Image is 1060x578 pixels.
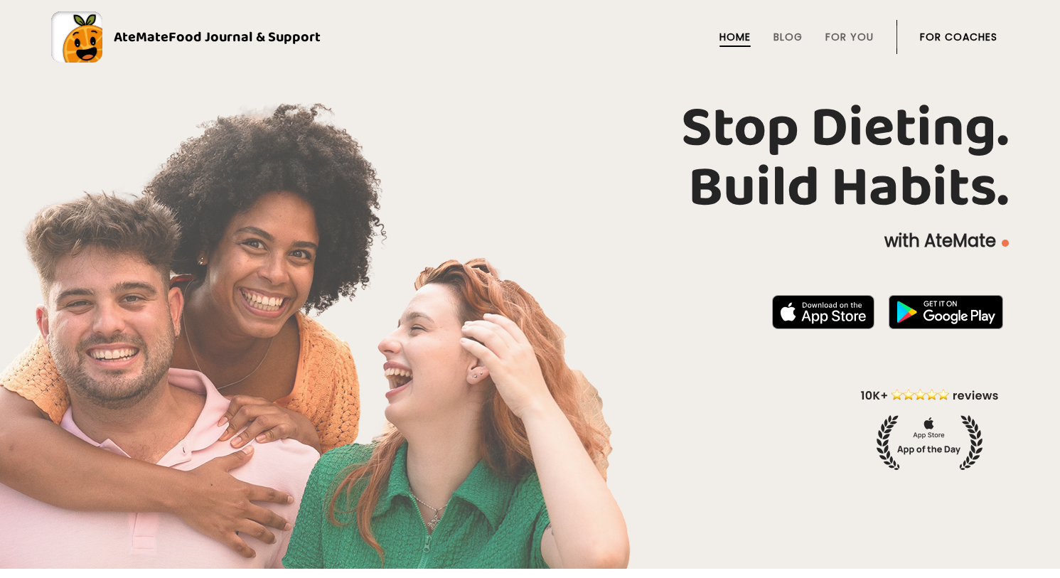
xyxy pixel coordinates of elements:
img: home-hero-appoftheday.png [850,387,1009,470]
p: with AteMate [51,230,1009,252]
h1: Stop Dieting. Build Habits. [51,99,1009,218]
img: badge-download-apple.svg [772,295,874,329]
a: For You [825,31,874,43]
div: AteMate [102,26,321,48]
img: badge-download-google.png [889,295,1003,329]
a: For Coaches [920,31,997,43]
a: Blog [773,31,803,43]
span: Food Journal & Support [168,26,321,48]
a: Home [719,31,751,43]
a: AteMateFood Journal & Support [51,11,1009,63]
